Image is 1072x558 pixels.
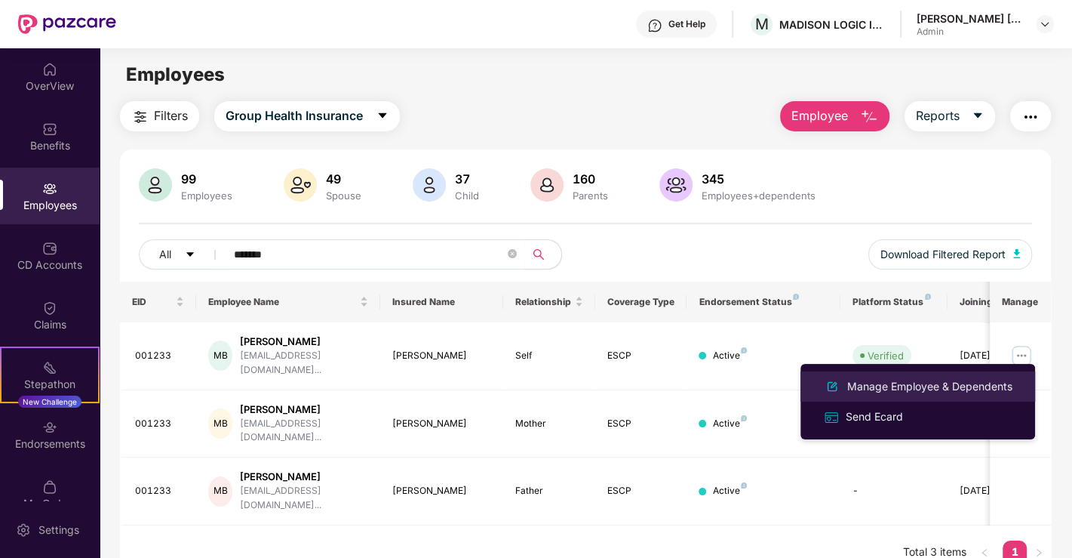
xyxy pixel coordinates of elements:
[42,122,57,137] img: svg+xml;base64,PHN2ZyBpZD0iQmVuZWZpdHMiIHhtbG5zPSJodHRwOi8vd3d3LnczLm9yZy8yMDAwL3N2ZyIgd2lkdGg9Ij...
[18,14,116,34] img: New Pazcare Logo
[515,296,572,308] span: Relationship
[214,101,400,131] button: Group Health Insurancecaret-down
[42,420,57,435] img: svg+xml;base64,PHN2ZyBpZD0iRW5kb3JzZW1lbnRzIiB4bWxucz0iaHR0cDovL3d3dy53My5vcmcvMjAwMC9zdmciIHdpZH...
[185,249,195,261] span: caret-down
[380,282,503,322] th: Insured Name
[226,106,363,125] span: Group Health Insurance
[131,108,149,126] img: svg+xml;base64,PHN2ZyB4bWxucz0iaHR0cDovL3d3dy53My5vcmcvMjAwMC9zdmciIHdpZHRoPSIyNCIgaGVpZ2h0PSIyNC...
[240,349,368,378] div: [EMAIL_ADDRESS][DOMAIN_NAME]...
[196,282,380,322] th: Employee Name
[323,190,364,202] div: Spouse
[120,282,197,322] th: EID
[948,282,1040,322] th: Joining Date
[1039,18,1051,30] img: svg+xml;base64,PHN2ZyBpZD0iRHJvcGRvd24tMzJ4MzIiIHhtbG5zPSJodHRwOi8vd3d3LnczLm9yZy8yMDAwL3N2ZyIgd2...
[154,106,188,125] span: Filters
[1009,344,1034,368] img: manageButton
[699,171,819,187] div: 345
[570,190,611,202] div: Parents
[823,378,841,396] img: svg+xml;base64,PHN2ZyB4bWxucz0iaHR0cDovL3d3dy53My5vcmcvMjAwMC9zdmciIHhtbG5zOnhsaW5rPSJodHRwOi8vd3...
[843,408,906,425] div: Send Ecard
[755,15,769,33] span: M
[16,523,31,538] img: svg+xml;base64,PHN2ZyBpZD0iU2V0dGluZy0yMHgyMCIgeG1sbnM9Imh0dHA6Ly93d3cudzMub3JnLzIwMDAvc3ZnIiB3aW...
[240,334,368,349] div: [PERSON_NAME]
[793,294,799,300] img: svg+xml;base64,PHN2ZyB4bWxucz0iaHR0cDovL3d3dy53My5vcmcvMjAwMC9zdmciIHdpZHRoPSI4IiBoZWlnaHQ9IjgiIH...
[1021,108,1040,126] img: svg+xml;base64,PHN2ZyB4bWxucz0iaHR0cDovL3d3dy53My5vcmcvMjAwMC9zdmciIHdpZHRoPSIyNCIgaGVpZ2h0PSIyNC...
[452,171,482,187] div: 37
[659,168,693,202] img: svg+xml;base64,PHN2ZyB4bWxucz0iaHR0cDovL3d3dy53My5vcmcvMjAwMC9zdmciIHhtbG5zOnhsaW5rPSJodHRwOi8vd3...
[126,63,225,85] span: Employees
[699,296,828,308] div: Endorsement Status
[508,249,517,258] span: close-circle
[840,458,948,526] td: -
[240,470,368,484] div: [PERSON_NAME]
[240,402,368,417] div: [PERSON_NAME]
[135,349,185,363] div: 001233
[668,18,705,30] div: Get Help
[42,62,57,77] img: svg+xml;base64,PHN2ZyBpZD0iSG9tZSIgeG1sbnM9Imh0dHA6Ly93d3cudzMub3JnLzIwMDAvc3ZnIiB3aWR0aD0iMjAiIG...
[392,417,491,431] div: [PERSON_NAME]
[960,349,1027,363] div: [DATE]
[741,482,747,489] img: svg+xml;base64,PHN2ZyB4bWxucz0iaHR0cDovL3d3dy53My5vcmcvMjAwMC9zdmciIHdpZHRoPSI4IiBoZWlnaHQ9IjgiIH...
[570,171,611,187] div: 160
[508,248,517,262] span: close-circle
[779,17,885,32] div: MADISON LOGIC INDIA PRIVATE LIMITED
[972,109,984,123] span: caret-down
[868,239,1033,270] button: Download Filtered Report
[980,548,989,557] span: left
[413,168,446,202] img: svg+xml;base64,PHN2ZyB4bWxucz0iaHR0cDovL3d3dy53My5vcmcvMjAwMC9zdmciIHhtbG5zOnhsaW5rPSJodHRwOi8vd3...
[960,484,1027,498] div: [DATE]
[42,241,57,256] img: svg+xml;base64,PHN2ZyBpZD0iQ0RfQWNjb3VudHMiIGRhdGEtbmFtZT0iQ0QgQWNjb3VudHMiIHhtbG5zPSJodHRwOi8vd3...
[392,484,491,498] div: [PERSON_NAME]
[452,190,482,202] div: Child
[132,296,174,308] span: EID
[515,349,583,363] div: Self
[42,181,57,196] img: svg+xml;base64,PHN2ZyBpZD0iRW1wbG95ZWVzIiB4bWxucz0iaHR0cDovL3d3dy53My5vcmcvMjAwMC9zdmciIHdpZHRoPS...
[860,108,878,126] img: svg+xml;base64,PHN2ZyB4bWxucz0iaHR0cDovL3d3dy53My5vcmcvMjAwMC9zdmciIHhtbG5zOnhsaW5rPSJodHRwOi8vd3...
[178,171,235,187] div: 99
[524,239,562,270] button: search
[42,360,57,375] img: svg+xml;base64,PHN2ZyB4bWxucz0iaHR0cDovL3d3dy53My5vcmcvMjAwMC9zdmciIHdpZHRoPSIyMSIgaGVpZ2h0PSIyMC...
[791,106,848,125] span: Employee
[823,409,840,426] img: svg+xml;base64,PHN2ZyB4bWxucz0iaHR0cDovL3d3dy53My5vcmcvMjAwMC9zdmciIHdpZHRoPSIxNiIgaGVpZ2h0PSIxNi...
[323,171,364,187] div: 49
[905,101,995,131] button: Reportscaret-down
[607,349,675,363] div: ESCP
[515,484,583,498] div: Father
[208,408,232,439] div: MB
[208,296,357,308] span: Employee Name
[178,190,235,202] div: Employees
[712,484,747,498] div: Active
[503,282,595,322] th: Relationship
[925,294,931,300] img: svg+xml;base64,PHN2ZyB4bWxucz0iaHR0cDovL3d3dy53My5vcmcvMjAwMC9zdmciIHdpZHRoPSI4IiBoZWlnaHQ9IjgiIH...
[1034,548,1043,557] span: right
[515,417,583,431] div: Mother
[34,523,84,538] div: Settings
[990,282,1051,322] th: Manage
[699,190,819,202] div: Employees+dependents
[18,396,81,408] div: New Challenge
[524,248,554,261] span: search
[917,26,1022,38] div: Admin
[530,168,564,202] img: svg+xml;base64,PHN2ZyB4bWxucz0iaHR0cDovL3d3dy53My5vcmcvMjAwMC9zdmciIHhtbG5zOnhsaW5rPSJodHRwOi8vd3...
[712,417,747,431] div: Active
[1013,249,1021,258] img: svg+xml;base64,PHN2ZyB4bWxucz0iaHR0cDovL3d3dy53My5vcmcvMjAwMC9zdmciIHhtbG5zOnhsaW5rPSJodHRwOi8vd3...
[159,246,171,263] span: All
[392,349,491,363] div: [PERSON_NAME]
[208,476,232,507] div: MB
[780,101,889,131] button: Employee
[607,417,675,431] div: ESCP
[916,106,960,125] span: Reports
[2,377,98,392] div: Stepathon
[135,484,185,498] div: 001233
[240,417,368,445] div: [EMAIL_ADDRESS][DOMAIN_NAME]...
[139,168,172,202] img: svg+xml;base64,PHN2ZyB4bWxucz0iaHR0cDovL3d3dy53My5vcmcvMjAwMC9zdmciIHhtbG5zOnhsaW5rPSJodHRwOi8vd3...
[42,301,57,316] img: svg+xml;base64,PHN2ZyBpZD0iQ2xhaW0iIHhtbG5zPSJodHRwOi8vd3d3LnczLm9yZy8yMDAwL3N2ZyIgd2lkdGg9IjIwIi...
[741,347,747,353] img: svg+xml;base64,PHN2ZyB4bWxucz0iaHR0cDovL3d3dy53My5vcmcvMjAwMC9zdmciIHdpZHRoPSI4IiBoZWlnaHQ9IjgiIH...
[42,479,57,495] img: svg+xml;base64,PHN2ZyBpZD0iTXlfT3JkZXJzIiBkYXRhLW5hbWU9Ik15IE9yZGVycyIgeG1sbnM9Imh0dHA6Ly93d3cudz...
[868,348,904,363] div: Verified
[139,239,231,270] button: Allcaret-down
[208,341,232,371] div: MB
[647,18,662,33] img: svg+xml;base64,PHN2ZyBpZD0iSGVscC0zMngzMiIgeG1sbnM9Imh0dHA6Ly93d3cudzMub3JnLzIwMDAvc3ZnIiB3aWR0aD...
[607,484,675,498] div: ESCP
[120,101,199,131] button: Filters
